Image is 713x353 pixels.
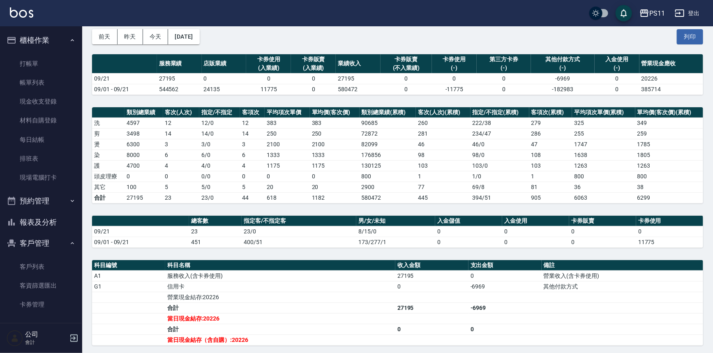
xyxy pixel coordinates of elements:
th: 科目名稱 [165,260,395,271]
td: 營業收入(含卡券使用) [542,270,703,281]
td: -182983 [531,84,595,95]
td: 81 [529,182,572,192]
div: (-) [533,64,593,72]
td: 0 [381,73,432,84]
td: 剪 [92,128,125,139]
div: (不入業績) [383,64,430,72]
div: (入業績) [293,64,334,72]
th: 指定/不指定 [199,107,240,118]
td: 23/0 [199,192,240,203]
td: 合計 [165,302,395,313]
table: a dense table [92,54,703,95]
button: 前天 [92,29,118,44]
td: 6063 [572,192,635,203]
td: 0 [125,171,163,182]
td: 14 / 0 [199,128,240,139]
td: 14 [240,128,265,139]
div: 卡券使用 [434,55,475,64]
td: 400/51 [242,237,356,247]
th: 客項次(累積) [529,107,572,118]
td: 12 / 0 [199,118,240,128]
td: 281 [416,128,471,139]
td: 0 [395,324,468,335]
td: 0 [595,84,639,95]
td: 23 [189,226,242,237]
div: 卡券販賣 [383,55,430,64]
th: 單均價(客次價) [310,107,360,118]
td: A1 [92,270,165,281]
td: 6299 [635,192,703,203]
td: 14 [163,128,199,139]
td: 0 [569,226,636,237]
td: 173/277/1 [356,237,435,247]
td: 0 [502,226,569,237]
th: 入金儲值 [435,216,502,226]
div: 第三方卡券 [479,55,529,64]
td: 2900 [360,182,416,192]
td: 1747 [572,139,635,150]
td: 12 [163,118,199,128]
td: -6969 [468,281,542,292]
th: 店販業績 [202,54,247,74]
td: 信用卡 [165,281,395,292]
h5: 公司 [25,330,67,339]
td: 4597 [125,118,163,128]
td: 325 [572,118,635,128]
a: 打帳單 [3,54,79,73]
td: 3498 [125,128,163,139]
button: 昨天 [118,29,143,44]
td: 0 [310,171,360,182]
a: 每日結帳 [3,130,79,149]
td: 0 [240,171,265,182]
td: 09/01 - 09/21 [92,84,157,95]
td: 24135 [202,84,247,95]
td: 20226 [639,73,703,84]
td: 46 [416,139,471,150]
a: 現金收支登錄 [3,92,79,111]
button: PS11 [636,5,668,22]
td: 4 [163,160,199,171]
td: 合計 [165,324,395,335]
th: 卡券販賣 [569,216,636,226]
td: 255 [572,128,635,139]
table: a dense table [92,107,703,203]
td: 3 [240,139,265,150]
td: 383 [310,118,360,128]
td: 1175 [265,160,309,171]
th: 卡券使用 [636,216,703,226]
td: 1333 [310,150,360,160]
td: -6969 [531,73,595,84]
td: 0 [636,226,703,237]
td: 445 [416,192,471,203]
button: 今天 [143,29,168,44]
a: 現場電腦打卡 [3,168,79,187]
td: 6 / 0 [199,150,240,160]
td: 0 [477,73,531,84]
td: 98 / 0 [471,150,529,160]
td: 69 / 8 [471,182,529,192]
td: 0 [468,324,542,335]
td: 1638 [572,150,635,160]
td: 其他付款方式 [542,281,703,292]
td: 0 [291,73,336,84]
a: 客資篩選匯出 [3,276,79,295]
th: 平均項次單價(累積) [572,107,635,118]
td: 0 [163,171,199,182]
th: 客次(人次) [163,107,199,118]
td: 580472 [360,192,416,203]
th: 客次(人次)(累積) [416,107,471,118]
td: 4700 [125,160,163,171]
td: 27195 [125,192,163,203]
td: 383 [265,118,309,128]
td: 1785 [635,139,703,150]
div: (入業績) [248,64,289,72]
td: 1182 [310,192,360,203]
td: 合計 [92,192,125,203]
td: 護 [92,160,125,171]
td: 800 [360,171,416,182]
td: 0 [291,84,336,95]
td: 260 [416,118,471,128]
td: 3 [163,139,199,150]
td: 103 [529,160,572,171]
td: 250 [265,128,309,139]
